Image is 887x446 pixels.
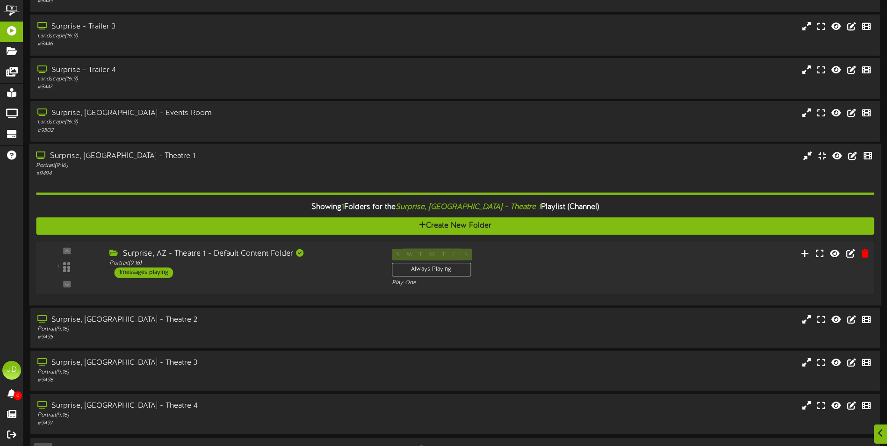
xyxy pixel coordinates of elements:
div: Showing Folders for the Playlist (Channel) [29,197,881,217]
div: Surprise, [GEOGRAPHIC_DATA] - Events Room [37,108,377,119]
div: # 9447 [37,83,377,91]
div: # 9446 [37,40,377,48]
div: Landscape ( 16:9 ) [37,75,377,83]
div: Surprise, AZ - Theatre 1 - Default Content Folder [109,248,377,259]
div: Surprise, [GEOGRAPHIC_DATA] - Theatre 4 [37,401,377,411]
div: Landscape ( 16:9 ) [37,32,377,40]
span: 1 [341,203,344,211]
div: Always Playing [392,263,471,277]
div: JD [2,361,21,380]
div: # 9502 [37,127,377,135]
div: # 9495 [37,333,377,341]
div: Surprise - Trailer 4 [37,65,377,76]
div: # 9497 [37,419,377,427]
div: Surprise, [GEOGRAPHIC_DATA] - Theatre 3 [37,358,377,368]
div: Portrait ( 9:16 ) [37,411,377,419]
div: Surprise - Trailer 3 [37,22,377,32]
div: Portrait ( 9:16 ) [109,259,377,267]
div: Landscape ( 16:9 ) [37,118,377,126]
div: Play One [392,279,589,287]
div: Portrait ( 9:16 ) [36,161,377,169]
div: Surprise, [GEOGRAPHIC_DATA] - Theatre 2 [37,315,377,325]
div: Surprise, [GEOGRAPHIC_DATA] - Theatre 1 [36,151,377,161]
span: 0 [14,391,22,400]
div: 1 messages playing [115,267,173,278]
div: Portrait ( 9:16 ) [37,325,377,333]
div: Portrait ( 9:16 ) [37,368,377,376]
button: Create New Folder [36,217,874,235]
div: # 9496 [37,376,377,384]
div: # 9494 [36,169,377,177]
i: Surprise, [GEOGRAPHIC_DATA] - Theatre 1 [396,203,541,211]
